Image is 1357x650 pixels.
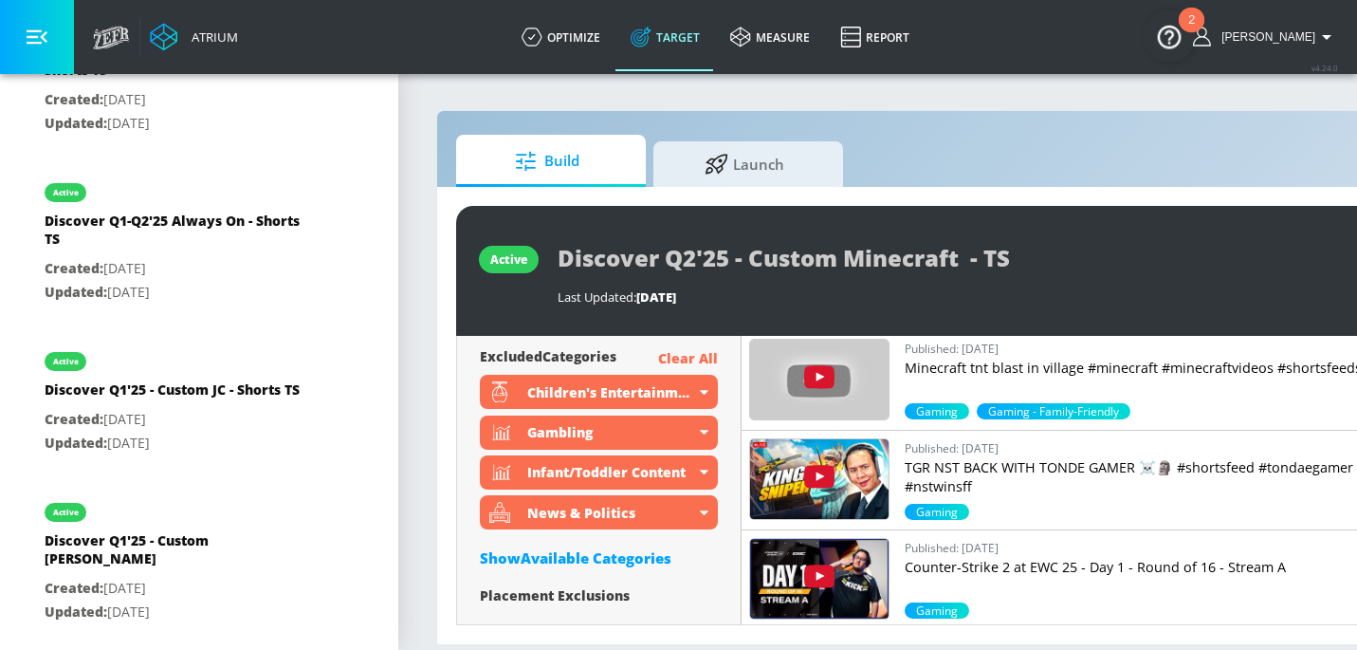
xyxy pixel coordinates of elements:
span: Gaming - Family-Friendly [977,403,1130,419]
div: activeDiscover Q1'25 - Custom [PERSON_NAME]Created:[DATE]Updated:[DATE] [30,484,368,638]
p: [DATE] [45,257,310,281]
a: Report [825,3,925,71]
div: Discover Q1-Q2'25 Always On - Shorts TS [45,212,310,257]
span: Created: [45,579,103,597]
div: Infant/Toddler Content [480,455,718,490]
span: Created: [45,259,103,277]
span: Build [475,139,619,184]
button: Open Resource Center, 2 new notifications [1143,9,1196,63]
div: active [490,251,527,268]
div: activeDiscover Q1-Q2'25 Always On - Shorts TSCreated:[DATE]Updated:[DATE] [30,164,368,318]
span: Launch [672,141,816,187]
div: 99.2% [905,504,969,520]
div: 90.6% [905,403,969,419]
div: Infant/Toddler Content [527,463,695,481]
span: Gaming [905,403,969,419]
p: [DATE] [45,408,300,432]
span: login as: emily.shoemaker@zefr.com [1214,30,1315,44]
div: Gambling [527,423,695,441]
div: 2 [1188,20,1195,45]
span: Gaming [905,603,969,619]
span: Updated: [45,434,107,452]
span: Updated: [45,283,107,301]
span: v 4.24.0 [1311,63,1338,73]
img: uhor5Xs5lhw [750,340,889,419]
div: active [53,508,79,517]
button: [PERSON_NAME] [1193,26,1338,48]
div: Discover Q1'25 - Custom JC - Shorts TS [45,381,300,408]
div: News & Politics [480,495,718,529]
div: Atrium [184,28,238,46]
img: nQz-FOc4RTk [750,539,889,619]
p: [DATE] [45,88,310,112]
div: active [53,357,79,366]
span: Updated: [45,603,107,621]
div: activeDiscover Q1'25 - Custom JC - Shorts TSCreated:[DATE]Updated:[DATE] [30,333,368,469]
div: News & Politics [527,504,695,522]
a: measure [715,3,825,71]
div: Gambling [480,416,718,450]
div: 70.3% [977,403,1130,419]
div: Children's Entertainment [480,375,718,409]
span: [DATE] [636,288,676,306]
p: [DATE] [45,601,310,624]
a: optimize [506,3,615,71]
div: Placement Exclusions [480,586,718,604]
span: excluded Categories [480,347,616,371]
a: Atrium [150,23,238,51]
div: ShowAvailable Categories [480,548,718,567]
p: Clear All [658,347,718,371]
div: Children's Entertainment [527,383,695,401]
span: Created: [45,90,103,108]
span: Gaming [905,504,969,520]
a: Create Placement Exclusions › [480,623,718,642]
p: [DATE] [45,577,310,601]
div: 99.2% [905,603,969,619]
span: Created: [45,410,103,428]
div: active [53,188,79,197]
img: LeWhBq11Qkw [750,439,889,519]
span: Updated: [45,114,107,132]
p: [DATE] [45,281,310,305]
p: [DATE] [45,432,300,455]
p: [DATE] [45,112,310,136]
a: Target [615,3,715,71]
div: Discover Q1'25 - Custom [PERSON_NAME] [45,531,310,577]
